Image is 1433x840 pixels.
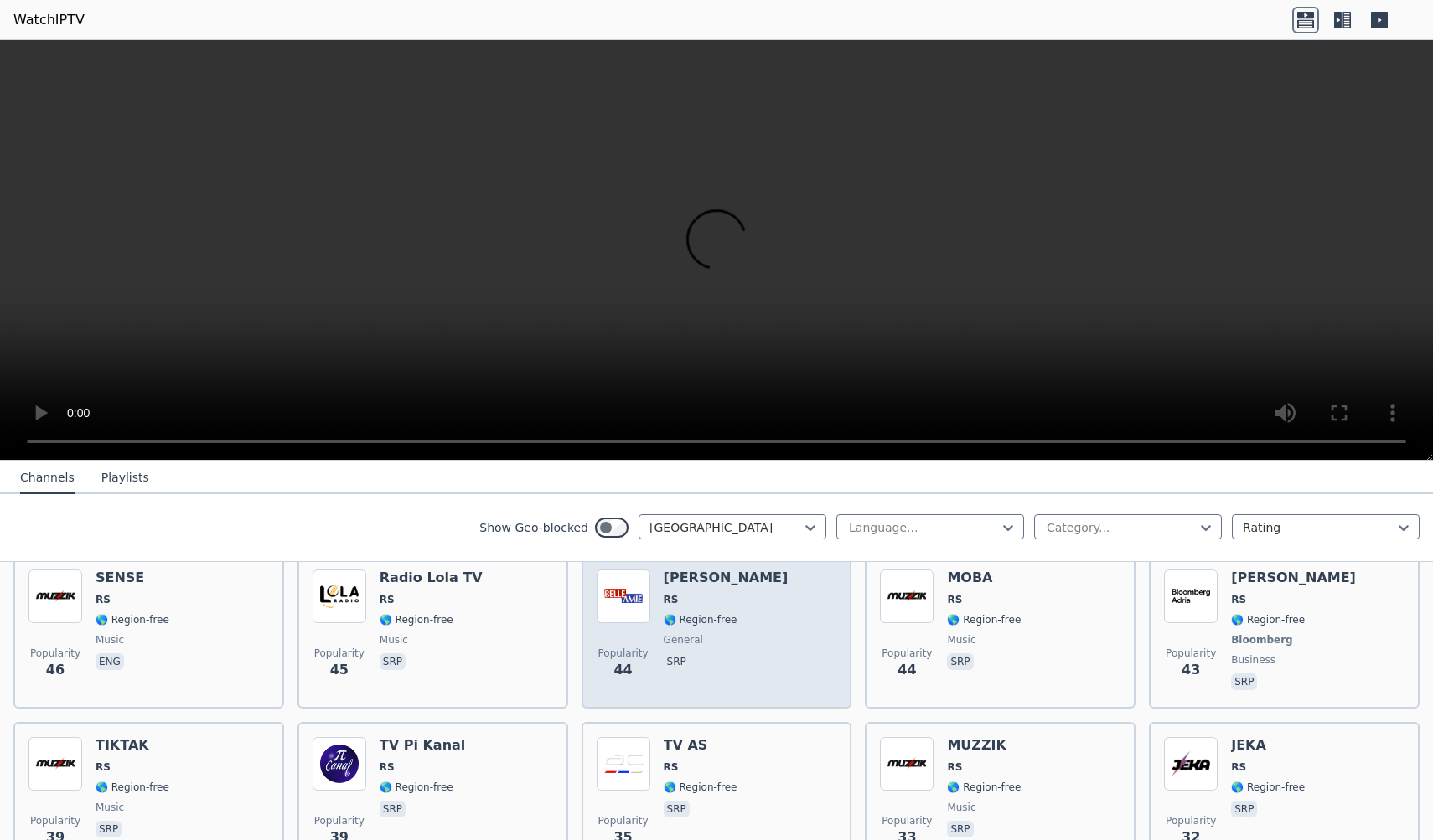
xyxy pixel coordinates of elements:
p: eng [96,653,124,670]
span: music [96,633,124,647]
img: Belle Amie [597,569,650,623]
span: music [947,801,975,814]
span: 🌎 Region-free [380,613,453,626]
span: RS [380,760,395,774]
button: Playlists [101,462,149,494]
span: RS [664,760,679,774]
span: 45 [330,660,349,680]
h6: Radio Lola TV [380,569,483,586]
span: 🌎 Region-free [96,613,169,626]
span: RS [664,593,679,606]
img: Radio Lola TV [313,569,366,623]
span: music [947,633,975,647]
img: SENSE [28,569,82,623]
span: Popularity [314,814,365,827]
span: RS [380,593,395,606]
img: MOBA [880,569,934,623]
span: 🌎 Region-free [664,781,737,794]
span: 44 [613,660,632,680]
h6: TIKTAK [96,737,169,754]
span: RS [947,593,962,606]
p: srp [947,821,973,837]
span: music [380,633,408,647]
span: RS [1231,760,1246,774]
span: general [664,633,703,647]
p: srp [1231,801,1257,817]
h6: JEKA [1231,737,1305,754]
span: Popularity [598,647,649,660]
span: 44 [898,660,916,680]
img: MUZZIK [880,737,934,791]
h6: [PERSON_NAME] [1231,569,1356,586]
label: Show Geo-blocked [479,519,588,536]
p: srp [664,801,690,817]
span: Popularity [1166,814,1216,827]
span: 46 [46,660,65,680]
p: srp [380,801,406,817]
span: 🌎 Region-free [664,613,737,626]
span: Popularity [1166,647,1216,660]
img: Bloomberg Adria [1164,569,1218,623]
span: 🌎 Region-free [96,781,169,794]
span: 🌎 Region-free [380,781,453,794]
p: srp [380,653,406,670]
img: TV AS [597,737,650,791]
p: srp [96,821,122,837]
span: Bloomberg [1231,633,1293,647]
h6: MUZZIK [947,737,1021,754]
span: RS [1231,593,1246,606]
span: 🌎 Region-free [947,613,1021,626]
span: 🌎 Region-free [1231,613,1305,626]
h6: [PERSON_NAME] [664,569,789,586]
span: Popularity [30,647,80,660]
img: TIKTAK [28,737,82,791]
span: RS [96,760,111,774]
p: srp [664,653,690,670]
span: 43 [1182,660,1200,680]
span: 🌎 Region-free [947,781,1021,794]
button: Channels [20,462,75,494]
h6: TV AS [664,737,737,754]
span: Popularity [598,814,649,827]
span: Popularity [882,814,932,827]
span: 🌎 Region-free [1231,781,1305,794]
h6: TV Pi Kanal [380,737,466,754]
span: Popularity [882,647,932,660]
span: Popularity [314,647,365,660]
span: Popularity [30,814,80,827]
span: RS [96,593,111,606]
span: RS [947,760,962,774]
span: music [96,801,124,814]
a: WatchIPTV [13,10,85,30]
img: TV Pi Kanal [313,737,366,791]
h6: SENSE [96,569,169,586]
span: business [1231,653,1275,667]
p: srp [947,653,973,670]
p: srp [1231,673,1257,690]
h6: MOBA [947,569,1021,586]
img: JEKA [1164,737,1218,791]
